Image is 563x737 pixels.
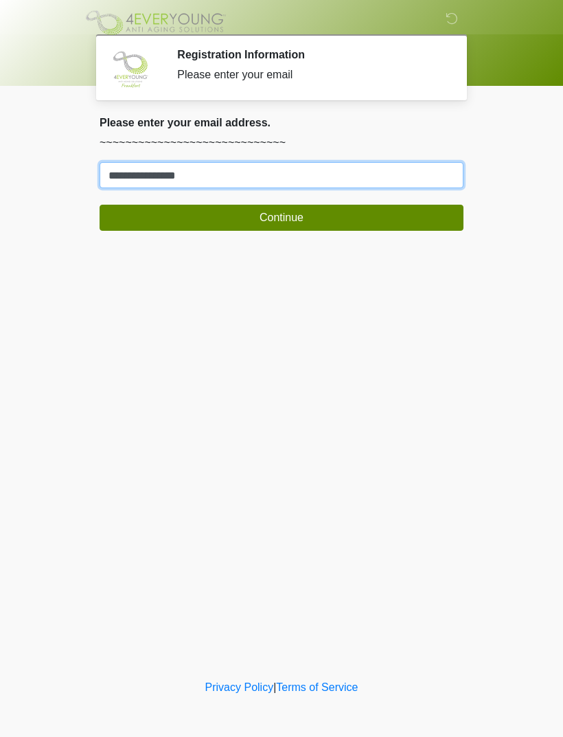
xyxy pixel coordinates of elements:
[100,116,463,129] h2: Please enter your email address.
[205,681,274,693] a: Privacy Policy
[273,681,276,693] a: |
[86,10,226,35] img: 4Ever Young Frankfort Logo
[100,205,463,231] button: Continue
[177,67,443,83] div: Please enter your email
[177,48,443,61] h2: Registration Information
[276,681,358,693] a: Terms of Service
[100,135,463,151] p: ~~~~~~~~~~~~~~~~~~~~~~~~~~~~~
[110,48,151,89] img: Agent Avatar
